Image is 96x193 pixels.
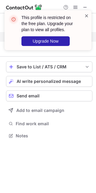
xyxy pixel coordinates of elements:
[6,132,92,140] button: Notes
[17,93,40,98] span: Send email
[6,76,92,87] button: AI write personalized message
[17,64,82,69] div: Save to List / ATS / CRM
[16,121,90,126] span: Find work email
[16,133,90,139] span: Notes
[6,61,92,72] button: save-profile-one-click
[17,79,81,84] span: AI write personalized message
[9,15,18,24] img: error
[6,105,92,116] button: Add to email campaign
[21,15,77,33] header: This profile is restricted on the free plan. Upgrade your plan to view all profiles.
[6,119,92,128] button: Find work email
[16,108,64,113] span: Add to email campaign
[6,90,92,101] button: Send email
[33,39,59,44] span: Upgrade Now
[21,36,70,46] button: Upgrade Now
[6,4,42,11] img: ContactOut v5.3.10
